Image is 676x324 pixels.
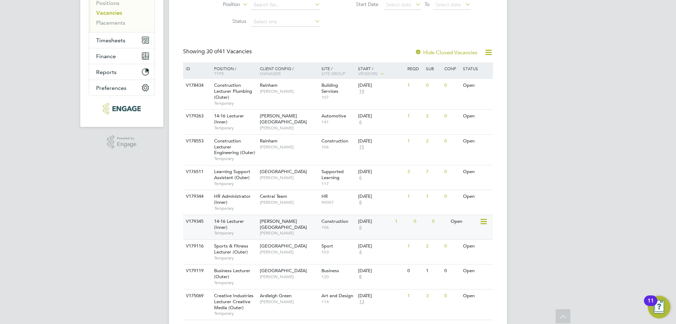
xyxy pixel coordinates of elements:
div: 2 [424,135,443,148]
div: Conf [443,62,461,74]
span: Learning Support Assistant (Outer) [214,169,250,181]
div: 0 [443,264,461,277]
div: 0 [443,240,461,253]
div: 1 [406,289,424,302]
span: Timesheets [96,37,125,44]
div: [DATE] [358,82,404,88]
span: Sports & Fitness Lecturer (Outer) [214,243,248,255]
button: Preferences [89,80,155,96]
span: Supported Learning [321,169,344,181]
span: [GEOGRAPHIC_DATA] [260,169,307,175]
div: 1 [406,240,424,253]
div: V175069 [184,289,209,302]
div: 1 [406,79,424,92]
div: Open [461,135,492,148]
div: 1 [406,190,424,203]
div: 0 [443,190,461,203]
div: [DATE] [358,268,404,274]
div: Open [461,240,492,253]
div: Open [461,110,492,123]
div: V179119 [184,264,209,277]
span: Construction [321,218,348,224]
button: Reports [89,64,155,80]
div: Open [461,264,492,277]
span: 8 [358,200,363,206]
span: Construction [321,138,348,144]
span: 8 [358,274,363,280]
div: [DATE] [358,138,404,144]
span: [PERSON_NAME] [260,88,318,94]
span: 107 [321,94,355,100]
div: V179116 [184,240,209,253]
div: V179263 [184,110,209,123]
div: 0 [430,215,449,228]
span: [PERSON_NAME][GEOGRAPHIC_DATA] [260,113,307,125]
span: Rainham [260,82,277,88]
span: Select date [386,1,411,8]
button: Finance [89,48,155,64]
span: [GEOGRAPHIC_DATA] [260,243,307,249]
a: Go to home page [89,103,155,114]
span: 90007 [321,200,355,205]
label: Status [206,18,246,24]
span: [PERSON_NAME][GEOGRAPHIC_DATA] [260,218,307,230]
span: [PERSON_NAME] [260,230,318,236]
div: 0 [443,79,461,92]
div: 1 [406,135,424,148]
span: Rainham [260,138,277,144]
span: 13 [358,299,365,305]
span: 6 [358,225,363,231]
a: Powered byEngage [107,135,137,149]
span: Temporary [214,100,256,106]
span: Engage [117,141,137,147]
div: Start / [356,62,406,80]
span: Building Services [321,82,338,94]
span: [PERSON_NAME] [260,200,318,205]
div: 3 [424,289,443,302]
div: ID [184,62,209,74]
input: Select one [251,17,320,27]
span: [PERSON_NAME] [260,299,318,305]
span: [PERSON_NAME] [260,125,318,131]
span: Vendors [358,71,378,76]
div: Sub [424,62,443,74]
span: Temporary [214,125,256,131]
span: [PERSON_NAME] [260,249,318,255]
div: 1 [406,110,424,123]
span: Central Team [260,193,287,199]
div: Reqd [406,62,424,74]
img: xede-logo-retina.png [103,103,140,114]
div: 0 [443,165,461,178]
div: 11 [647,301,654,310]
span: 30 of [206,48,219,55]
span: 15 [358,144,365,150]
span: Select date [436,1,461,8]
span: 120 [321,274,355,280]
div: Open [461,165,492,178]
div: Position / [209,62,258,79]
div: 1 [424,264,443,277]
span: Preferences [96,85,126,91]
span: Temporary [214,181,256,187]
span: Powered by [117,135,137,141]
span: Ardleigh Green [260,293,292,299]
div: 2 [424,240,443,253]
span: Business [321,268,339,274]
div: V179344 [184,190,209,203]
span: Temporary [214,280,256,286]
span: 14-16 Lecturer (Inner) [214,218,244,230]
div: V178553 [184,135,209,148]
div: [DATE] [358,243,404,249]
span: 41 Vacancies [206,48,252,55]
span: 114 [321,299,355,305]
span: Construction Lecturer Plumbing (Outer) [214,82,252,100]
span: Sport [321,243,333,249]
div: 0 [406,264,424,277]
div: V176511 [184,165,209,178]
span: [GEOGRAPHIC_DATA] [260,268,307,274]
span: Creative Industries Lecturer Creative Media (Outer) [214,293,254,311]
div: [DATE] [358,293,404,299]
button: Timesheets [89,32,155,48]
span: Temporary [214,156,256,161]
span: Art and Design [321,293,353,299]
